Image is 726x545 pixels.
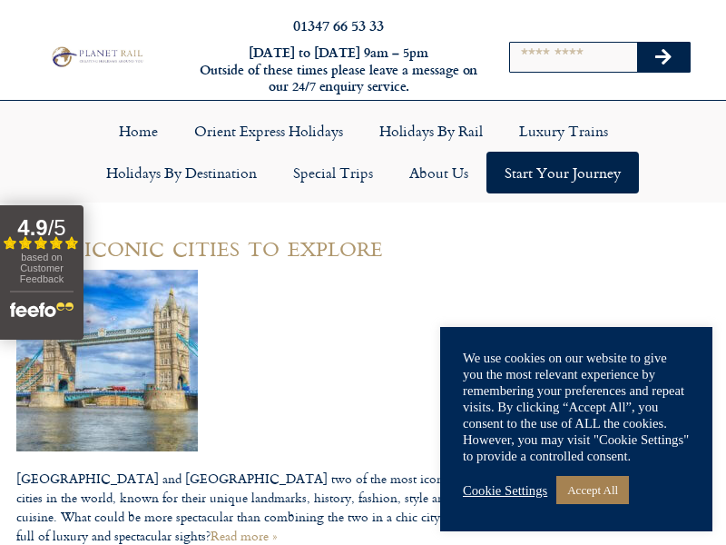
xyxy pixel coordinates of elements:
[361,110,501,152] a: Holidays by Rail
[101,110,176,152] a: Home
[275,152,391,193] a: Special Trips
[501,110,626,152] a: Luxury Trains
[9,110,717,193] nav: Menu
[176,110,361,152] a: Orient Express Holidays
[293,15,384,35] a: 01347 66 53 33
[88,152,275,193] a: Holidays by Destination
[556,476,629,504] a: Accept All
[16,469,474,545] p: [GEOGRAPHIC_DATA] and [GEOGRAPHIC_DATA] two of the most iconic cities in the world, known for the...
[48,45,145,68] img: Planet Rail Train Holidays Logo
[16,223,383,267] a: Two iconic cities to explore
[198,45,479,95] h6: [DATE] to [DATE] 9am – 5pm Outside of these times please leave a message on our 24/7 enquiry serv...
[463,482,547,499] a: Cookie Settings
[211,526,277,545] a: Read more »
[391,152,486,193] a: About Us
[463,350,690,464] div: We use cookies on our website to give you the most relevant experience by remembering your prefer...
[637,43,690,72] button: Search
[486,152,639,193] a: Start your Journey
